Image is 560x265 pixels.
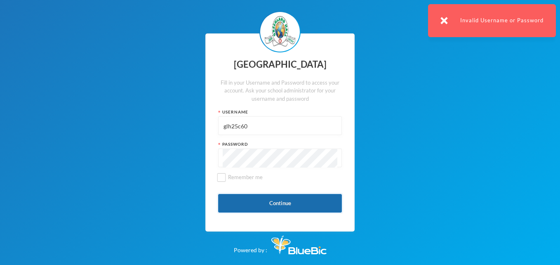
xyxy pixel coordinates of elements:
[225,174,266,180] span: Remember me
[218,57,342,73] div: [GEOGRAPHIC_DATA]
[218,141,342,147] div: Password
[218,194,342,213] button: Continue
[428,4,556,37] div: Invalid Username or Password
[271,236,327,254] img: Bluebic
[218,79,342,103] div: Fill in your Username and Password to access your account. Ask your school administrator for your...
[234,232,327,254] div: Powered by :
[218,109,342,115] div: Username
